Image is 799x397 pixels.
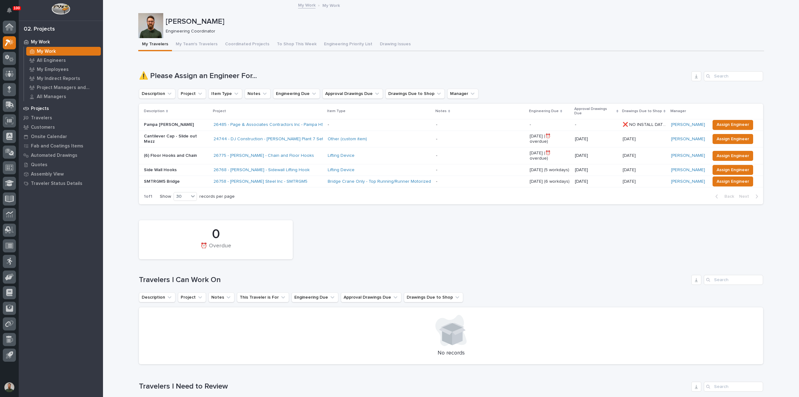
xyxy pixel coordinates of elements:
[19,160,103,169] a: Quotes
[671,179,705,184] a: [PERSON_NAME]
[273,38,320,51] button: To Shop This Week
[328,167,355,173] a: Lifting Device
[320,38,376,51] button: Engineering Priority List
[221,38,273,51] button: Coordinated Projects
[19,169,103,179] a: Assembly View
[623,121,667,127] p: ❌ NO INSTALL DATE!
[717,121,749,128] span: Assign Engineer
[622,108,662,115] p: Drawings Due to Shop
[273,89,320,99] button: Engineering Due
[19,104,103,113] a: Projects
[139,119,763,131] tr: Pampa [PERSON_NAME]26485 - Page & Associates Contractors Inc - Pampa HS Cranes -- --❌ NO INSTALL ...
[713,176,753,186] button: Assign Engineer
[178,89,206,99] button: Project
[530,151,570,161] p: [DATE] (⏰ overdue)
[19,122,103,132] a: Customers
[37,76,80,82] p: My Indirect Reports
[24,92,103,101] a: All Managers
[24,56,103,65] a: All Engineers
[575,153,618,158] p: [DATE]
[704,382,763,392] input: Search
[245,89,271,99] button: Notes
[671,167,705,173] a: [PERSON_NAME]
[37,58,66,63] p: All Engineers
[139,89,175,99] button: Description
[3,381,16,394] button: users-avatar
[671,122,705,127] a: [PERSON_NAME]
[144,179,208,184] p: SMTRGM5 Bridge
[24,83,103,92] a: Project Managers and Engineers
[298,1,316,8] a: My Work
[671,153,705,158] a: [PERSON_NAME]
[19,141,103,151] a: Fab and Coatings Items
[31,134,67,140] p: Onsite Calendar
[575,179,618,184] p: [DATE]
[404,292,463,302] button: Drawings Due to Shop
[8,7,16,17] div: Notifications100
[19,113,103,122] a: Travelers
[213,167,310,173] a: 26768 - [PERSON_NAME] - Sidewall Lifting Hook
[436,122,437,127] div: -
[139,275,689,285] h1: Travelers I Can Work On
[213,108,226,115] p: Project
[623,135,637,142] p: [DATE]
[322,89,383,99] button: Approval Drawings Due
[24,26,55,33] div: 02. Projects
[139,292,175,302] button: Description
[144,153,208,158] p: (6) Floor Hooks and Chain
[322,2,340,8] p: My Work
[19,151,103,160] a: Automated Drawings
[37,67,69,72] p: My Employees
[172,38,221,51] button: My Team's Travelers
[213,136,328,142] a: 24744 - DJ Construction - [PERSON_NAME] Plant 7 Setup
[144,122,208,127] p: Pampa [PERSON_NAME]
[670,108,686,115] p: Manager
[144,167,208,173] p: Side Wall Hooks
[37,85,98,91] p: Project Managers and Engineers
[31,106,49,112] p: Projects
[166,29,759,34] p: Engineering Coordinator
[447,89,478,99] button: Manager
[328,179,431,184] a: Bridge Crane Only - Top Running/Runner Motorized
[704,275,763,285] input: Search
[31,171,64,177] p: Assembly View
[575,167,618,173] p: [DATE]
[31,162,47,168] p: Quotes
[139,176,763,187] tr: SMTRGM5 Bridge26758 - [PERSON_NAME] Steel Inc - SMTRGM5 Bridge Crane Only - Top Running/Runner Mo...
[24,47,103,56] a: My Work
[530,179,570,184] p: [DATE] (6 workdays)
[713,134,753,144] button: Assign Engineer
[213,153,314,158] a: 26775 - [PERSON_NAME] - Chain and Floor Hooks
[574,106,615,117] p: Approval Drawings Due
[31,125,55,130] p: Customers
[3,4,16,17] button: Notifications
[237,292,289,302] button: This Traveler is For
[139,382,689,391] h1: Travelers I Need to Review
[19,37,103,47] a: My Work
[292,292,338,302] button: Engineering Due
[178,292,206,302] button: Project
[575,136,618,142] p: [DATE]
[138,38,172,51] button: My Travelers
[213,122,340,127] a: 26485 - Page & Associates Contractors Inc - Pampa HS Cranes
[328,153,355,158] a: Lifting Device
[717,152,749,160] span: Assign Engineer
[713,165,753,175] button: Assign Engineer
[31,115,52,121] p: Travelers
[199,194,235,199] p: records per page
[328,136,367,142] a: Other (custom item)
[160,194,171,199] p: Show
[31,39,50,45] p: My Work
[328,122,431,127] p: -
[385,89,445,99] button: Drawings Due to Shop
[327,108,346,115] p: Item Type
[341,292,401,302] button: Approval Drawings Due
[436,153,437,158] div: -
[139,131,763,147] tr: Cantilever Cap - Slide out Mezz24744 - DJ Construction - [PERSON_NAME] Plant 7 Setup Other (custo...
[436,167,437,173] div: -
[623,178,637,184] p: [DATE]
[529,108,559,115] p: Engineering Due
[721,194,734,199] span: Back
